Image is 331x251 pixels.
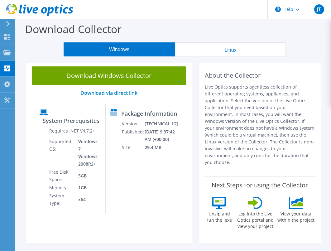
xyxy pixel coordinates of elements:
[144,128,178,143] td: [DATE] 9:37:42 AM (+00:00)
[49,192,74,207] td: System Type:
[212,181,308,189] label: Next Steps for using the Collector
[205,209,233,223] label: Unzip and run the .exe
[175,42,286,56] button: Linux
[43,118,99,124] label: System Prerequisites
[49,184,74,192] td: Memory:
[49,128,95,134] label: Requires .NET V4.7.2+
[49,138,74,168] td: Supported OS:
[49,168,74,184] td: Free Disk Space:
[277,209,315,223] label: View your data within the project
[80,89,137,96] a: Download via direct link
[205,84,315,166] p: Live Optics supports agentless collection of different operating systems, appliances, and applica...
[122,128,144,143] td: Published:
[314,4,324,14] span: JT
[74,192,101,207] td: x64
[74,184,101,192] td: 1GB
[121,110,177,117] label: Package Information
[237,209,274,229] label: Log into the Live Optics portal and view your project
[144,143,178,152] td: 29.4 MB
[25,22,122,36] label: Download Collector
[74,138,101,168] td: Windows 7+ Windows 2008R2+
[144,120,178,128] td: [TECHNICAL_ID]
[64,42,175,56] button: Windows
[275,7,281,12] svg: \n
[205,72,315,79] h2: About the Collector
[122,120,144,128] td: Version:
[122,143,144,152] td: Size:
[74,168,101,184] td: 5GB
[32,66,186,85] a: Download Windows Collector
